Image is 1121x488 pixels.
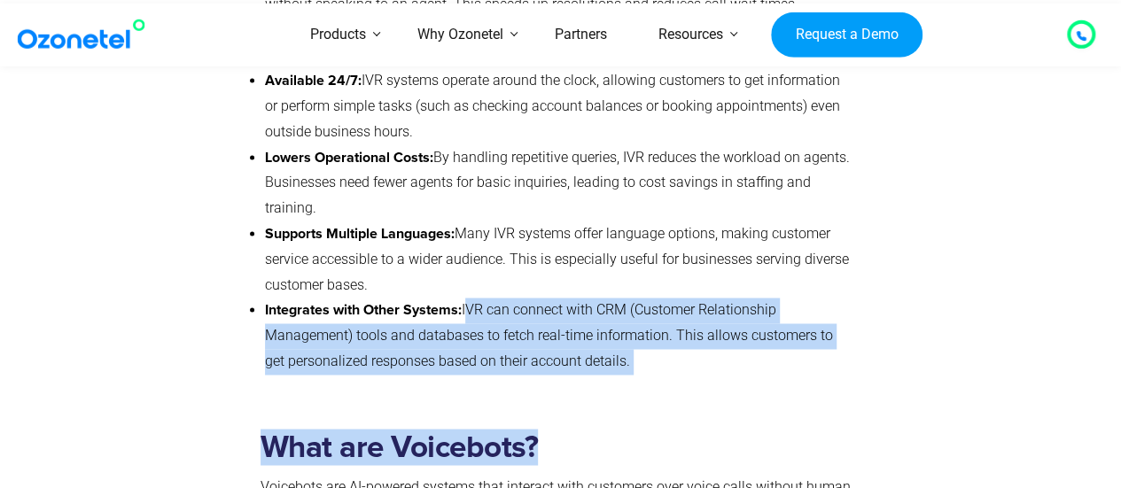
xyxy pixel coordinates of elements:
[265,145,854,221] li: By handling repetitive queries, IVR reduces the workload on agents. Businesses need fewer agents ...
[265,68,854,144] li: IVR systems operate around the clock, allowing customers to get information or perform simple tas...
[529,4,633,66] a: Partners
[265,303,462,317] strong: Integrates with Other Systems:
[265,227,455,241] strong: Supports Multiple Languages:
[392,4,529,66] a: Why Ozonetel
[265,221,854,298] li: Many IVR systems offer language options, making customer service accessible to a wider audience. ...
[261,429,854,465] h2: What are Voicebots?
[265,298,854,374] li: IVR can connect with CRM (Customer Relationship Management) tools and databases to fetch real-tim...
[284,4,392,66] a: Products
[265,74,362,88] strong: Available 24/7:
[265,151,433,165] strong: Lowers Operational Costs:
[633,4,749,66] a: Resources
[771,12,922,58] a: Request a Demo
